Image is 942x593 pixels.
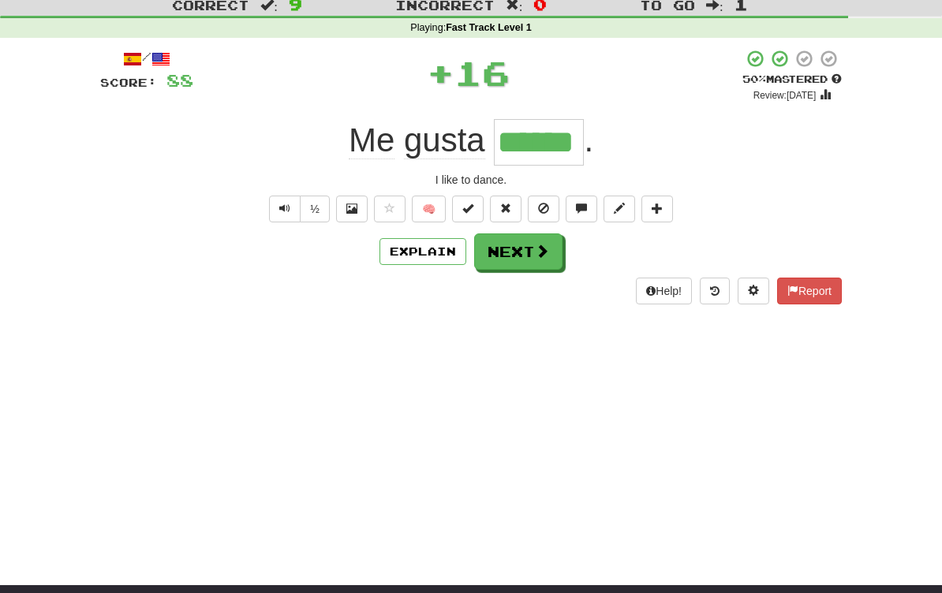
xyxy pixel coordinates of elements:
button: Discuss sentence (alt+u) [566,196,597,222]
strong: Fast Track Level 1 [446,22,532,33]
button: Edit sentence (alt+d) [604,196,635,222]
button: Play sentence audio (ctl+space) [269,196,301,222]
div: Text-to-speech controls [266,196,330,222]
span: Me [349,121,394,159]
div: I like to dance. [100,172,842,188]
button: Report [777,278,842,304]
button: Next [474,233,563,270]
small: Review: [DATE] [753,90,817,101]
button: Add to collection (alt+a) [641,196,673,222]
button: Reset to 0% Mastered (alt+r) [490,196,521,222]
span: 16 [454,53,510,92]
button: Round history (alt+y) [700,278,730,304]
span: gusta [404,121,485,159]
button: Show image (alt+x) [336,196,368,222]
button: Favorite sentence (alt+f) [374,196,406,222]
button: ½ [300,196,330,222]
button: Help! [636,278,692,304]
span: Score: [100,76,157,89]
span: 88 [166,70,193,90]
button: Set this sentence to 100% Mastered (alt+m) [452,196,484,222]
div: Mastered [742,73,842,87]
span: 50 % [742,73,766,85]
span: . [584,121,593,159]
button: Explain [379,238,466,265]
div: / [100,49,193,69]
button: 🧠 [412,196,446,222]
span: + [427,49,454,96]
button: Ignore sentence (alt+i) [528,196,559,222]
